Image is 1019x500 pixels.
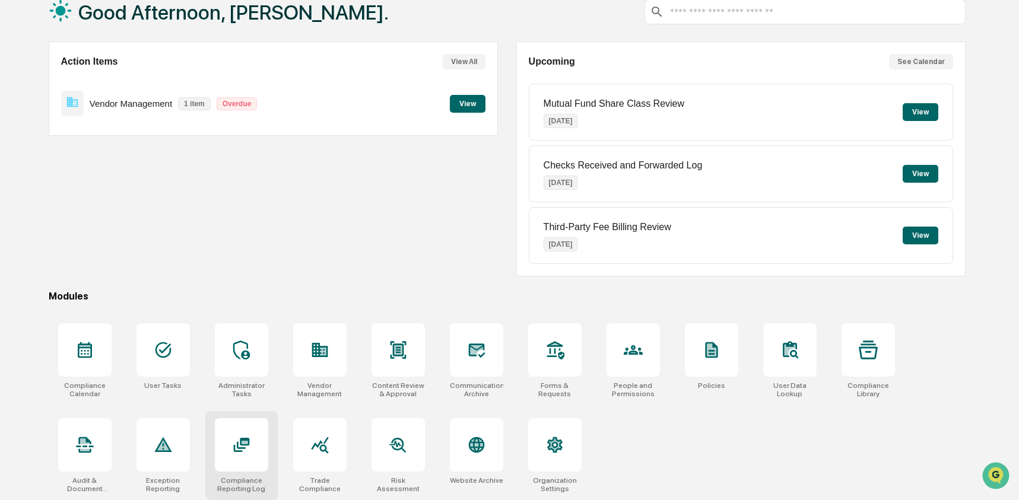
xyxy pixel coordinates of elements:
h1: Good Afternoon, [PERSON_NAME]. [78,1,389,24]
iframe: Open customer support [981,461,1013,493]
h2: Action Items [61,56,118,67]
a: 🗄️Attestations [81,145,152,166]
div: Forms & Requests [528,381,582,398]
div: We're available if you need us! [40,103,150,112]
p: [DATE] [544,237,578,251]
p: Vendor Management [90,98,172,109]
div: Vendor Management [293,381,347,398]
div: Risk Assessment [372,476,425,493]
button: View [903,103,938,121]
div: Trade Compliance [293,476,347,493]
button: View [903,165,938,183]
p: Mutual Fund Share Class Review [544,98,684,109]
a: 🖐️Preclearance [7,145,81,166]
div: 🗄️ [86,151,96,160]
p: Overdue [217,97,258,110]
div: Compliance Library [842,381,895,398]
div: Website Archive [450,476,503,485]
div: Communications Archive [450,381,503,398]
div: People and Permissions [607,381,660,398]
button: View [450,95,485,113]
button: Start new chat [202,94,216,109]
div: 🔎 [12,173,21,183]
p: How can we help? [12,25,216,44]
div: Modules [49,291,966,302]
div: Policies [698,381,725,390]
a: View [450,97,485,109]
p: [DATE] [544,176,578,190]
span: Data Lookup [24,172,75,184]
div: Compliance Reporting Log [215,476,268,493]
h2: Upcoming [529,56,575,67]
button: View [903,227,938,244]
div: Start new chat [40,91,195,103]
div: User Data Lookup [763,381,817,398]
div: Organization Settings [528,476,582,493]
p: [DATE] [544,114,578,128]
button: See Calendar [889,54,953,69]
a: Powered byPylon [84,200,144,210]
a: 🔎Data Lookup [7,167,80,189]
div: 🖐️ [12,151,21,160]
div: Administrator Tasks [215,381,268,398]
div: Exception Reporting [136,476,190,493]
span: Preclearance [24,149,77,161]
button: View All [443,54,485,69]
img: 1746055101610-c473b297-6a78-478c-a979-82029cc54cd1 [12,91,33,112]
span: Pylon [118,201,144,210]
span: Attestations [98,149,147,161]
div: Compliance Calendar [58,381,112,398]
p: Checks Received and Forwarded Log [544,160,703,171]
p: Third-Party Fee Billing Review [544,222,671,233]
div: User Tasks [144,381,182,390]
div: Audit & Document Logs [58,476,112,493]
div: Content Review & Approval [372,381,425,398]
p: 1 item [178,97,211,110]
